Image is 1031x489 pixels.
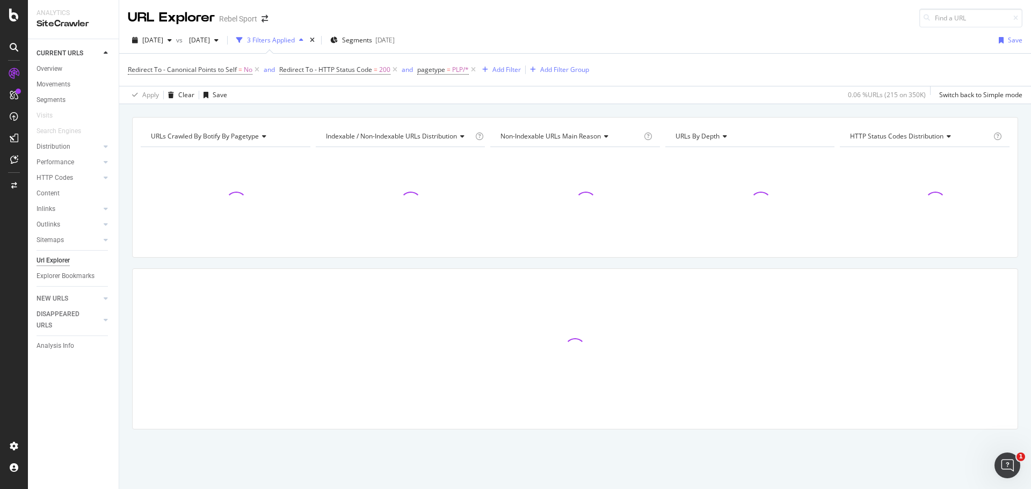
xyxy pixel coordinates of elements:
[264,65,275,74] div: and
[142,90,159,99] div: Apply
[37,271,111,282] a: Explorer Bookmarks
[164,86,194,104] button: Clear
[342,35,372,45] span: Segments
[37,255,70,266] div: Url Explorer
[37,271,95,282] div: Explorer Bookmarks
[324,128,473,145] h4: Indexable / Non-Indexable URLs Distribution
[37,309,100,331] a: DISAPPEARED URLS
[37,79,111,90] a: Movements
[417,65,445,74] span: pagetype
[128,32,176,49] button: [DATE]
[676,132,720,141] span: URLs by Depth
[37,94,111,106] a: Segments
[279,65,372,74] span: Redirect To - HTTP Status Code
[37,141,70,152] div: Distribution
[447,65,451,74] span: =
[326,32,399,49] button: Segments[DATE]
[850,132,943,141] span: HTTP Status Codes Distribution
[526,63,589,76] button: Add Filter Group
[37,340,74,352] div: Analysis Info
[37,18,110,30] div: SiteCrawler
[128,86,159,104] button: Apply
[308,35,317,46] div: times
[37,110,53,121] div: Visits
[151,132,259,141] span: URLs Crawled By Botify By pagetype
[37,126,81,137] div: Search Engines
[492,65,521,74] div: Add Filter
[37,340,111,352] a: Analysis Info
[452,62,469,77] span: PLP/*
[37,188,60,199] div: Content
[935,86,1022,104] button: Switch back to Simple mode
[37,172,73,184] div: HTTP Codes
[1017,452,1025,461] span: 1
[37,219,60,230] div: Outlinks
[185,35,210,45] span: 2025 Aug. 11th
[939,90,1022,99] div: Switch back to Simple mode
[128,9,215,27] div: URL Explorer
[994,452,1020,478] iframe: Intercom live chat
[402,65,413,74] div: and
[37,203,55,215] div: Inlinks
[185,32,223,49] button: [DATE]
[247,35,295,45] div: 3 Filters Applied
[37,94,66,106] div: Segments
[264,64,275,75] button: and
[500,132,601,141] span: Non-Indexable URLs Main Reason
[149,128,301,145] h4: URLs Crawled By Botify By pagetype
[37,219,100,230] a: Outlinks
[37,235,100,246] a: Sitemaps
[213,90,227,99] div: Save
[244,62,252,77] span: No
[176,35,185,45] span: vs
[37,48,83,59] div: CURRENT URLS
[199,86,227,104] button: Save
[37,79,70,90] div: Movements
[994,32,1022,49] button: Save
[219,13,257,24] div: Rebel Sport
[37,9,110,18] div: Analytics
[37,172,100,184] a: HTTP Codes
[540,65,589,74] div: Add Filter Group
[37,293,68,304] div: NEW URLS
[478,63,521,76] button: Add Filter
[848,128,991,145] h4: HTTP Status Codes Distribution
[238,65,242,74] span: =
[375,35,395,45] div: [DATE]
[37,63,62,75] div: Overview
[128,65,237,74] span: Redirect To - Canonical Points to Self
[37,203,100,215] a: Inlinks
[848,90,926,99] div: 0.06 % URLs ( 215 on 350K )
[374,65,377,74] span: =
[37,157,74,168] div: Performance
[402,64,413,75] button: and
[37,309,91,331] div: DISAPPEARED URLS
[379,62,390,77] span: 200
[326,132,457,141] span: Indexable / Non-Indexable URLs distribution
[37,157,100,168] a: Performance
[37,235,64,246] div: Sitemaps
[37,141,100,152] a: Distribution
[1008,35,1022,45] div: Save
[178,90,194,99] div: Clear
[37,188,111,199] a: Content
[37,255,111,266] a: Url Explorer
[673,128,825,145] h4: URLs by Depth
[37,293,100,304] a: NEW URLS
[498,128,642,145] h4: Non-Indexable URLs Main Reason
[919,9,1022,27] input: Find a URL
[232,32,308,49] button: 3 Filters Applied
[37,48,100,59] a: CURRENT URLS
[262,15,268,23] div: arrow-right-arrow-left
[37,63,111,75] a: Overview
[142,35,163,45] span: 2025 Sep. 8th
[37,110,63,121] a: Visits
[37,126,92,137] a: Search Engines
